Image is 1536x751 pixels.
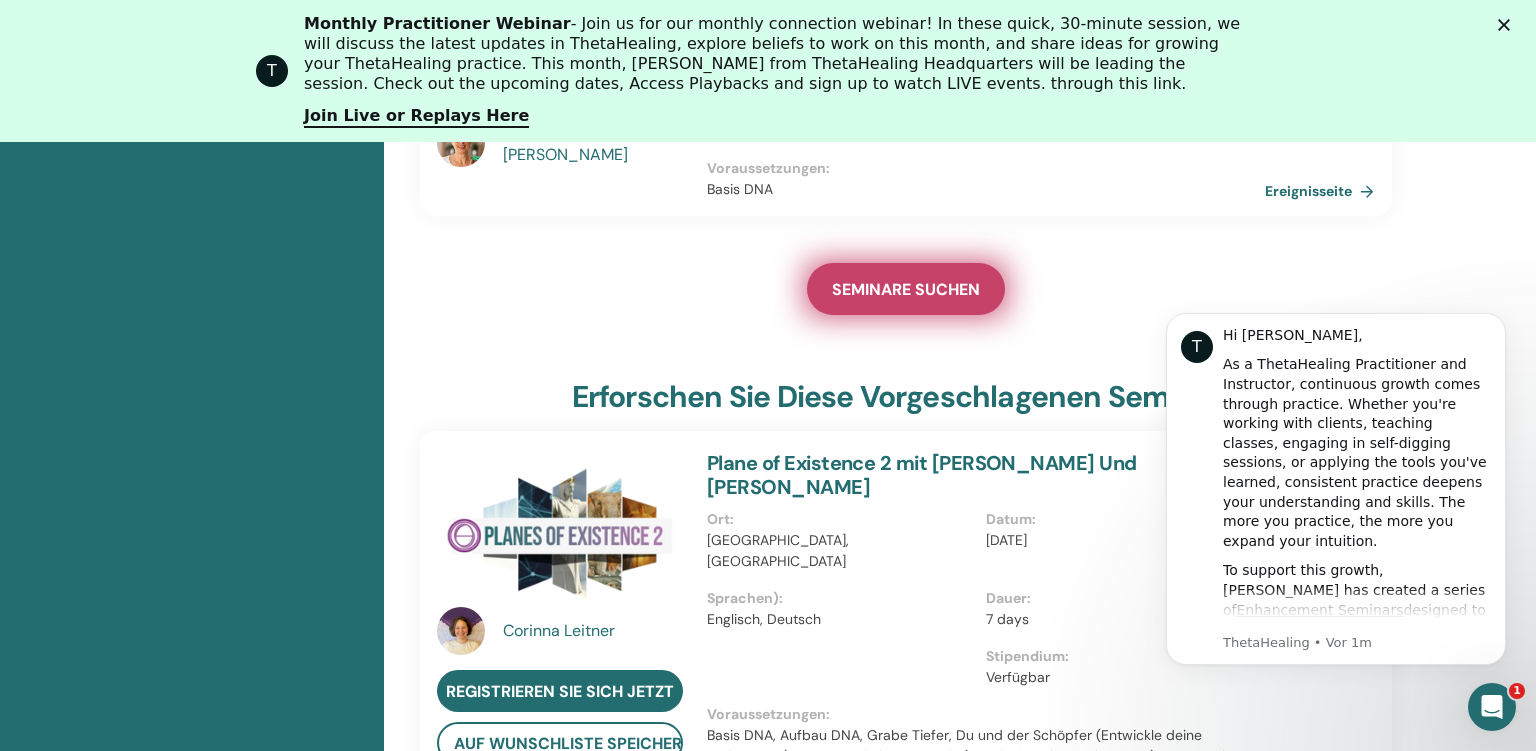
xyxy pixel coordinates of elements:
[437,119,485,167] img: default.jpg
[986,530,1253,551] p: [DATE]
[1498,18,1518,30] div: Schließen
[304,14,571,33] b: Monthly Practitioner Webinar
[707,450,1137,500] a: Plane of Existence 2 mit [PERSON_NAME] Und [PERSON_NAME]
[707,158,1265,179] p: Voraussetzungen :
[986,588,1253,609] p: Dauer :
[707,588,974,609] p: Sprachen) :
[986,609,1253,630] p: 7 days
[256,55,288,87] div: Profile image for ThetaHealing
[437,670,683,712] a: Registrieren Sie sich jetzt
[707,179,1265,200] p: Basis DNA
[1136,283,1536,697] iframe: Intercom notifications Nachricht
[101,319,268,335] a: Enhancement Seminars
[986,509,1253,530] p: Datum :
[503,119,688,167] a: [PERSON_NAME] [PERSON_NAME]
[1509,683,1525,699] span: 1
[832,279,980,300] span: SEMINARE SUCHEN
[707,509,974,530] p: Ort :
[304,14,1248,94] div: - Join us for our monthly connection webinar! In these quick, 30-minute session, we will discuss ...
[1265,176,1382,206] a: Ereignisseite
[707,609,974,630] p: Englisch, Deutsch
[446,681,674,702] span: Registrieren Sie sich jetzt
[87,351,355,369] p: Message from ThetaHealing, sent Vor 1m
[503,619,688,643] a: Corinna Leitner
[304,106,529,128] a: Join Live or Replays Here
[986,646,1253,667] p: Stipendium :
[87,278,355,494] div: To support this growth, [PERSON_NAME] has created a series of designed to help you refine your kn...
[1468,683,1516,731] iframe: Intercom live chat
[707,530,974,572] p: [GEOGRAPHIC_DATA], [GEOGRAPHIC_DATA]
[707,704,1265,725] p: Voraussetzungen :
[572,379,1241,415] h3: Erforschen Sie diese vorgeschlagenen Seminare
[807,263,1005,315] a: SEMINARE SUCHEN
[437,607,485,655] img: default.jpg
[986,667,1253,688] p: Verfügbar
[437,451,683,612] img: Plane of Existence 2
